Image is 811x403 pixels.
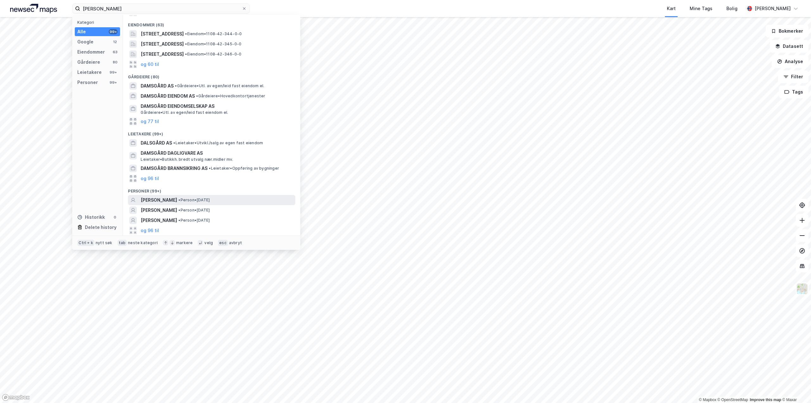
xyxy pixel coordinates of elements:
[185,52,241,57] span: Eiendom • 1108-42-346-0-0
[112,215,118,220] div: 0
[229,240,242,245] div: avbryt
[123,127,300,138] div: Leietakere (99+)
[178,198,180,202] span: •
[118,240,127,246] div: tab
[755,5,791,12] div: [PERSON_NAME]
[141,227,159,234] button: og 96 til
[77,68,102,76] div: Leietakere
[80,4,242,13] input: Søk på adresse, matrikkel, gårdeiere, leietakere eller personer
[109,29,118,34] div: 99+
[141,217,177,224] span: [PERSON_NAME]
[141,50,184,58] span: [STREET_ADDRESS]
[178,218,210,223] span: Person • [DATE]
[204,240,213,245] div: velg
[123,69,300,81] div: Gårdeiere (80)
[141,110,228,115] span: Gårdeiere • Utl. av egen/leid fast eiendom el.
[141,102,293,110] span: DAMSGÅRD EIENDOMSELSKAP AS
[123,184,300,195] div: Personer (99+)
[128,240,158,245] div: neste kategori
[173,140,175,145] span: •
[699,398,716,402] a: Mapbox
[141,40,184,48] span: [STREET_ADDRESS]
[178,208,180,212] span: •
[112,49,118,55] div: 63
[77,48,105,56] div: Eiendommer
[778,70,808,83] button: Filter
[77,20,120,25] div: Kategori
[2,394,30,401] a: Mapbox homepage
[185,31,242,36] span: Eiendom • 1108-42-344-0-0
[209,166,279,171] span: Leietaker • Oppføring av bygninger
[141,139,172,147] span: DALSGÅRD AS
[196,94,265,99] span: Gårdeiere • Hovedkontortjenester
[10,4,57,13] img: logo.a4113a55bc3d86da70a041830d287a7e.svg
[726,5,738,12] div: Bolig
[141,196,177,204] span: [PERSON_NAME]
[718,398,748,402] a: OpenStreetMap
[77,28,86,36] div: Alle
[779,373,811,403] div: Kontrollprogram for chat
[141,61,159,68] button: og 60 til
[141,157,233,162] span: Leietaker • Butikkh. bredt utvalg nær.midler mv.
[779,373,811,403] iframe: Chat Widget
[185,31,187,36] span: •
[178,208,210,213] span: Person • [DATE]
[109,80,118,85] div: 99+
[770,40,808,53] button: Datasett
[173,140,263,146] span: Leietaker • Utvikl./salg av egen fast eiendom
[141,82,174,90] span: DAMSGÅRD AS
[141,30,184,38] span: [STREET_ADDRESS]
[667,5,676,12] div: Kart
[109,70,118,75] div: 99+
[85,224,117,231] div: Delete history
[77,58,100,66] div: Gårdeiere
[141,92,195,100] span: DAMSGÅRD EIENDOM AS
[218,240,228,246] div: esc
[77,213,105,221] div: Historikk
[112,39,118,44] div: 12
[196,94,198,98] span: •
[176,240,193,245] div: markere
[141,149,293,157] span: DAMSGÅRD DAGLIGVARE AS
[750,398,781,402] a: Improve this map
[772,55,808,68] button: Analyse
[178,218,180,223] span: •
[796,283,808,295] img: Z
[77,240,94,246] div: Ctrl + k
[766,25,808,37] button: Bokmerker
[779,86,808,98] button: Tags
[141,206,177,214] span: [PERSON_NAME]
[141,165,208,172] span: DAMSGÅRD BRANNSIKRING AS
[141,118,159,125] button: og 77 til
[112,60,118,65] div: 80
[178,198,210,203] span: Person • [DATE]
[175,83,264,88] span: Gårdeiere • Utl. av egen/leid fast eiendom el.
[77,79,98,86] div: Personer
[123,17,300,29] div: Eiendommer (63)
[96,240,112,245] div: nytt søk
[77,38,93,46] div: Google
[209,166,211,171] span: •
[690,5,712,12] div: Mine Tags
[175,83,177,88] span: •
[185,42,187,46] span: •
[185,52,187,56] span: •
[185,42,241,47] span: Eiendom • 1108-42-345-0-0
[141,175,159,182] button: og 96 til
